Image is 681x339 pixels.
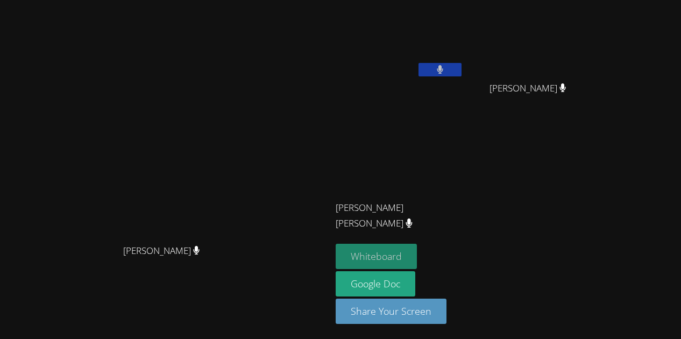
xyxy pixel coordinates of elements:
[123,243,200,259] span: [PERSON_NAME]
[336,244,417,269] button: Whiteboard
[336,200,455,231] span: [PERSON_NAME] [PERSON_NAME]
[336,271,415,296] a: Google Doc
[336,299,446,324] button: Share Your Screen
[490,81,566,96] span: [PERSON_NAME]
